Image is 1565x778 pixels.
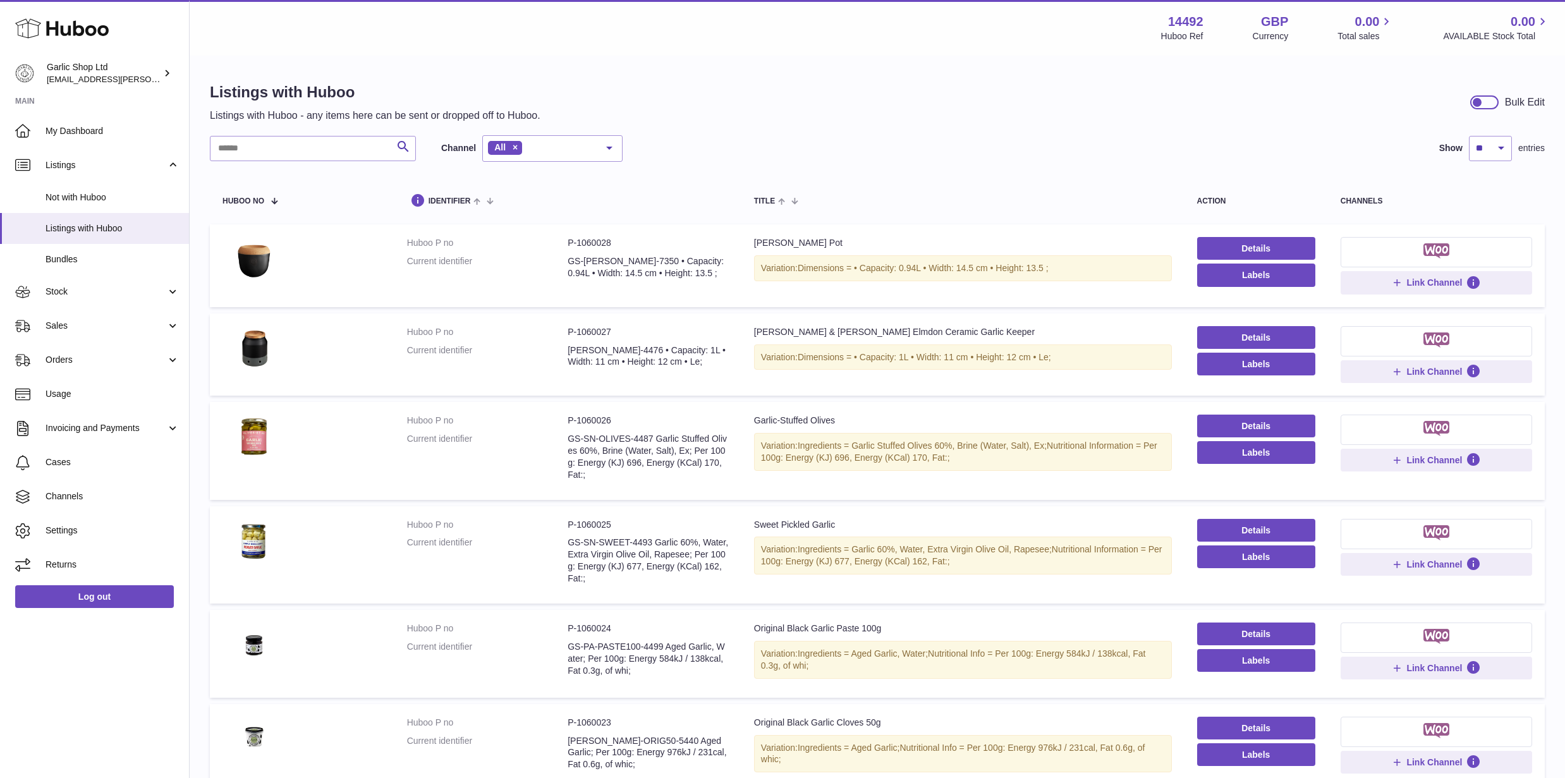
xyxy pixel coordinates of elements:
[798,352,1051,362] span: Dimensions = • Capacity: 1L • Width: 11 cm • Height: 12 cm • Le;
[568,641,729,677] dd: GS-PA-PASTE100-4499 Aged Garlic, Water; Per 100g: Energy 584kJ / 138kcal, Fat 0.3g, of whi;
[47,74,253,84] span: [EMAIL_ADDRESS][PERSON_NAME][DOMAIN_NAME]
[1197,264,1315,286] button: Labels
[407,735,568,771] dt: Current identifier
[46,125,180,137] span: My Dashboard
[1443,13,1550,42] a: 0.00 AVAILABLE Stock Total
[754,237,1172,249] div: [PERSON_NAME] Pot
[798,441,1047,451] span: Ingredients = Garlic Stuffed Olives 60%, Brine (Water, Salt), Ex;
[1406,277,1462,288] span: Link Channel
[46,456,180,468] span: Cases
[46,253,180,265] span: Bundles
[1341,360,1532,383] button: Link Channel
[46,320,166,332] span: Sales
[1197,415,1315,437] a: Details
[754,415,1172,427] div: Garlic-Stuffed Olives
[568,519,729,531] dd: P-1060025
[407,519,568,531] dt: Huboo P no
[15,64,34,83] img: alec.veit@garlicshop.co.uk
[754,623,1172,635] div: Original Black Garlic Paste 100g
[1423,629,1449,644] img: woocommerce-small.png
[407,255,568,279] dt: Current identifier
[407,717,568,729] dt: Huboo P no
[1511,13,1535,30] span: 0.00
[761,544,1162,566] span: Nutritional Information = Per 100g: Energy (KJ) 677, Energy (KCal) 162, Fat:;
[46,490,180,502] span: Channels
[568,344,729,368] dd: [PERSON_NAME]-4476 • Capacity: 1L • Width: 11 cm • Height: 12 cm • Le;
[46,191,180,204] span: Not with Huboo
[222,623,286,667] img: Original Black Garlic Paste 100g
[407,537,568,585] dt: Current identifier
[1197,623,1315,645] a: Details
[15,585,174,608] a: Log out
[407,433,568,481] dt: Current identifier
[1423,525,1449,540] img: woocommerce-small.png
[568,537,729,585] dd: GS-SN-SWEET-4493 Garlic 60%, Water, Extra Virgin Olive Oil, Rapesee; Per 100g: Energy (KJ) 677, E...
[754,537,1172,574] div: Variation:
[1197,353,1315,375] button: Labels
[1197,743,1315,766] button: Labels
[754,197,775,205] span: title
[407,641,568,677] dt: Current identifier
[754,735,1172,773] div: Variation:
[1406,559,1462,570] span: Link Channel
[46,354,166,366] span: Orders
[754,255,1172,281] div: Variation:
[46,559,180,571] span: Returns
[754,641,1172,679] div: Variation:
[1439,142,1463,154] label: Show
[761,648,1146,671] span: Nutritional Info = Per 100g: Energy 584kJ / 138kcal, Fat 0.3g, of whi;
[222,415,286,459] img: Garlic-Stuffed Olives
[222,197,264,205] span: Huboo no
[1406,454,1462,466] span: Link Channel
[47,61,161,85] div: Garlic Shop Ltd
[1197,545,1315,568] button: Labels
[798,743,900,753] span: Ingredients = Aged Garlic;
[1406,757,1462,768] span: Link Channel
[441,142,476,154] label: Channel
[1337,30,1394,42] span: Total sales
[754,717,1172,729] div: Original Black Garlic Cloves 50g
[1197,441,1315,464] button: Labels
[1355,13,1380,30] span: 0.00
[407,344,568,368] dt: Current identifier
[798,648,928,659] span: Ingredients = Aged Garlic, Water;
[1406,662,1462,674] span: Link Channel
[1505,95,1545,109] div: Bulk Edit
[1197,237,1315,260] a: Details
[568,735,729,771] dd: [PERSON_NAME]-ORIG50-5440 Aged Garlic; Per 100g: Energy 976kJ / 231cal, Fat 0.6g, of whic;
[798,544,1052,554] span: Ingredients = Garlic 60%, Water, Extra Virgin Olive Oil, Rapesee;
[568,415,729,427] dd: P-1060026
[407,623,568,635] dt: Huboo P no
[754,344,1172,370] div: Variation:
[46,159,166,171] span: Listings
[1168,13,1203,30] strong: 14492
[407,237,568,249] dt: Huboo P no
[761,743,1145,765] span: Nutritional Info = Per 100g: Energy 976kJ / 231cal, Fat 0.6g, of whic;
[568,255,729,279] dd: GS-[PERSON_NAME]-7350 • Capacity: 0.94L • Width: 14.5 cm • Height: 13.5 ;
[222,717,286,762] img: Original Black Garlic Cloves 50g
[46,422,166,434] span: Invoicing and Payments
[46,222,180,234] span: Listings with Huboo
[568,326,729,338] dd: P-1060027
[1341,553,1532,576] button: Link Channel
[1341,271,1532,294] button: Link Channel
[1197,649,1315,672] button: Labels
[1261,13,1288,30] strong: GBP
[222,519,286,564] img: Sweet Pickled Garlic
[46,388,180,400] span: Usage
[222,237,286,282] img: Emile Henry Garlic Pot
[568,237,729,249] dd: P-1060028
[210,109,540,123] p: Listings with Huboo - any items here can be sent or dropped off to Huboo.
[1341,657,1532,679] button: Link Channel
[1197,326,1315,349] a: Details
[1423,243,1449,258] img: woocommerce-small.png
[1341,197,1532,205] div: channels
[1337,13,1394,42] a: 0.00 Total sales
[1406,366,1462,377] span: Link Channel
[407,415,568,427] dt: Huboo P no
[1197,717,1315,739] a: Details
[1161,30,1203,42] div: Huboo Ref
[1423,723,1449,738] img: woocommerce-small.png
[1341,751,1532,774] button: Link Channel
[1341,449,1532,471] button: Link Channel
